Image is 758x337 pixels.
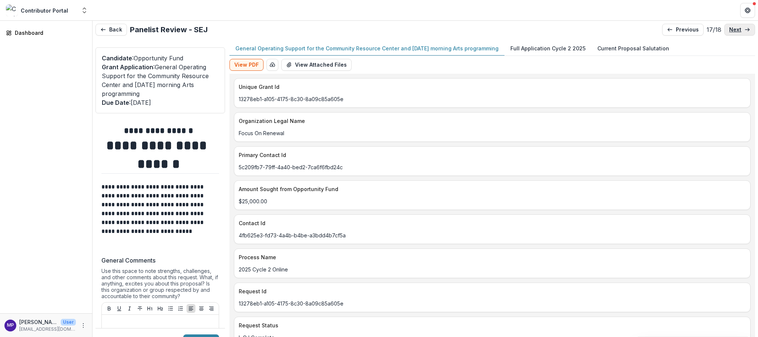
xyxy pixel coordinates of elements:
[102,63,219,98] p: : General Operating Support for the Community Resource Center and [DATE] morning Arts programming
[187,304,195,313] button: Align Left
[724,24,755,36] a: next
[79,3,90,18] button: Open entity switcher
[239,117,743,125] p: Organization Legal Name
[125,304,134,313] button: Italicize
[102,54,132,62] span: Candidate
[61,319,76,326] p: User
[21,7,68,14] div: Contributor Portal
[176,304,185,313] button: Ordered List
[102,63,153,71] span: Grant Application
[676,27,699,33] p: previous
[7,323,14,328] div: Marge Petruska
[102,98,219,107] p: : [DATE]
[239,287,743,295] p: Request Id
[239,197,746,205] p: $25,000.00
[239,219,743,227] p: Contact Id
[19,318,58,326] p: [PERSON_NAME]
[102,54,219,63] p: : Opportunity Fund
[239,151,743,159] p: Primary Contact Id
[15,29,83,37] div: Dashboard
[597,44,669,52] p: Current Proposal Salutation
[197,304,206,313] button: Align Center
[145,304,154,313] button: Heading 1
[239,129,746,137] p: Focus On Renewal
[101,268,219,302] div: Use this space to note strengths, challenges, and other comments about this request. What, if any...
[101,256,155,265] p: General Comments
[102,99,129,106] span: Due Date
[19,326,76,333] p: [EMAIL_ADDRESS][DOMAIN_NAME]
[229,59,264,71] button: View PDF
[166,304,175,313] button: Bullet List
[239,321,743,329] p: Request Status
[95,24,127,36] button: Back
[79,321,88,330] button: More
[239,266,746,273] p: 2025 Cycle 2 Online
[235,44,499,52] p: General Operating Support for the Community Resource Center and [DATE] morning Arts programming
[130,25,208,34] h2: Panelist Review - SEJ
[740,3,755,18] button: Get Help
[239,163,746,171] p: 5c209fb7-79ff-4a40-bed2-7ca6f6fbd24c
[3,27,89,39] a: Dashboard
[729,27,741,33] p: next
[6,4,18,16] img: Contributor Portal
[156,304,165,313] button: Heading 2
[281,59,352,71] button: View Attached Files
[105,304,114,313] button: Bold
[239,83,743,91] p: Unique Grant Id
[662,24,704,36] a: previous
[239,300,746,307] p: 13278eb1-a105-4175-8c30-8a09c85a605e
[239,231,746,239] p: 4fb625e3-fd73-4a4b-b4be-a3bdd4b7cf5a
[115,304,124,313] button: Underline
[707,25,721,34] p: 17 / 18
[239,185,743,193] p: Amount Sought from Opportunity Fund
[510,44,586,52] p: Full Application Cycle 2 2025
[207,304,216,313] button: Align Right
[239,253,743,261] p: Process Name
[135,304,144,313] button: Strike
[239,95,746,103] p: 13278eb1-a105-4175-8c30-8a09c85a605e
